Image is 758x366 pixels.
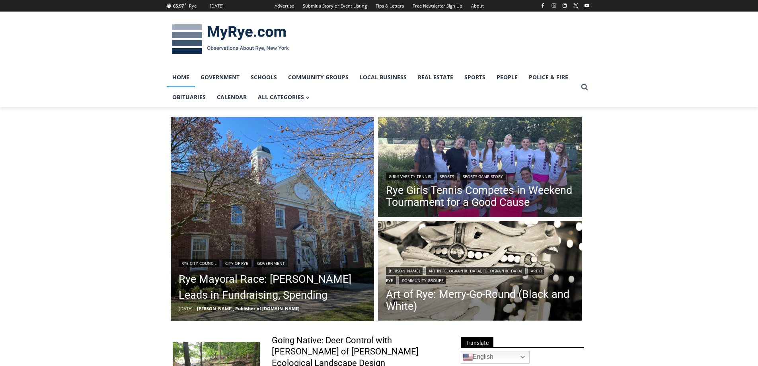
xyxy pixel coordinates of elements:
[426,267,525,275] a: Art in [GEOGRAPHIC_DATA], [GEOGRAPHIC_DATA]
[399,276,446,284] a: Community Groups
[195,67,245,87] a: Government
[461,337,493,348] span: Translate
[386,267,423,275] a: [PERSON_NAME]
[171,117,374,321] img: Rye City Hall Rye, NY
[211,87,252,107] a: Calendar
[258,93,310,102] span: All Categories
[197,305,300,311] a: [PERSON_NAME], Publisher of [DOMAIN_NAME]
[354,67,412,87] a: Local Business
[252,87,315,107] a: All Categories
[179,259,219,267] a: Rye City Council
[283,67,354,87] a: Community Groups
[167,67,577,108] nav: Primary Navigation
[245,67,283,87] a: Schools
[179,258,366,267] div: | |
[459,67,491,87] a: Sports
[461,351,530,364] a: English
[386,171,574,180] div: | |
[171,117,374,321] a: Read More Rye Mayoral Race: Henderson Leads in Fundraising, Spending
[179,305,193,311] time: [DATE]
[173,3,184,9] span: 65.97
[167,19,294,60] img: MyRye.com
[386,288,574,312] a: Art of Rye: Merry-Go-Round (Black and White)
[463,352,473,362] img: en
[571,1,581,10] a: X
[538,1,548,10] a: Facebook
[560,1,569,10] a: Linkedin
[412,67,459,87] a: Real Estate
[167,67,195,87] a: Home
[386,265,574,284] div: | | |
[210,2,224,10] div: [DATE]
[386,172,434,180] a: Girls Varsity Tennis
[189,2,197,10] div: Rye
[378,117,582,219] a: Read More Rye Girls Tennis Competes in Weekend Tournament for a Good Cause
[378,221,582,323] a: Read More Art of Rye: Merry-Go-Round (Black and White)
[386,184,574,208] a: Rye Girls Tennis Competes in Weekend Tournament for a Good Cause
[460,172,506,180] a: Sports Game Story
[437,172,457,180] a: Sports
[523,67,574,87] a: Police & Fire
[577,80,592,94] button: View Search Form
[167,87,211,107] a: Obituaries
[254,259,288,267] a: Government
[179,271,366,303] a: Rye Mayoral Race: [PERSON_NAME] Leads in Fundraising, Spending
[378,221,582,323] img: [PHOTO: Merry-Go-Round (Black and White). Lights blur in the background as the horses spin. By Jo...
[378,117,582,219] img: (PHOTO: The top Rye Girls Varsity Tennis team poses after the Georgia Williams Memorial Scholarsh...
[491,67,523,87] a: People
[222,259,251,267] a: City of Rye
[582,1,592,10] a: YouTube
[185,2,187,6] span: F
[549,1,559,10] a: Instagram
[195,305,197,311] span: –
